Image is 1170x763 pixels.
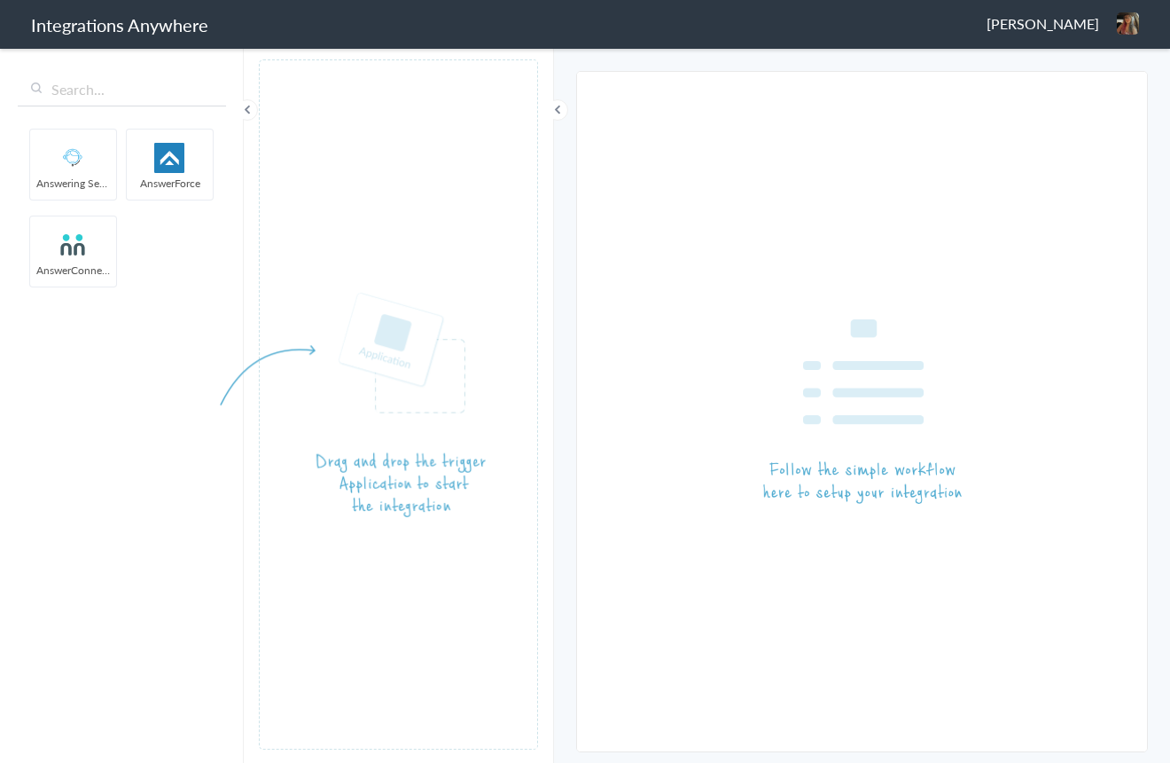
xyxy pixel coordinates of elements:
[220,292,486,518] img: instruction-trigger.png
[35,230,111,260] img: answerconnect-logo.svg
[127,176,213,191] span: AnswerForce
[31,12,208,37] h1: Integrations Anywhere
[987,13,1099,34] span: [PERSON_NAME]
[763,319,962,504] img: instruction-workflow.png
[18,73,226,106] input: Search...
[30,176,116,191] span: Answering Service
[30,263,116,278] span: AnswerConnect
[1117,12,1139,35] img: 22e163bd-fe6e-426c-a47b-067729d30f82.jpeg
[132,143,207,173] img: af-app-logo.svg
[35,143,111,173] img: Answering_service.png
